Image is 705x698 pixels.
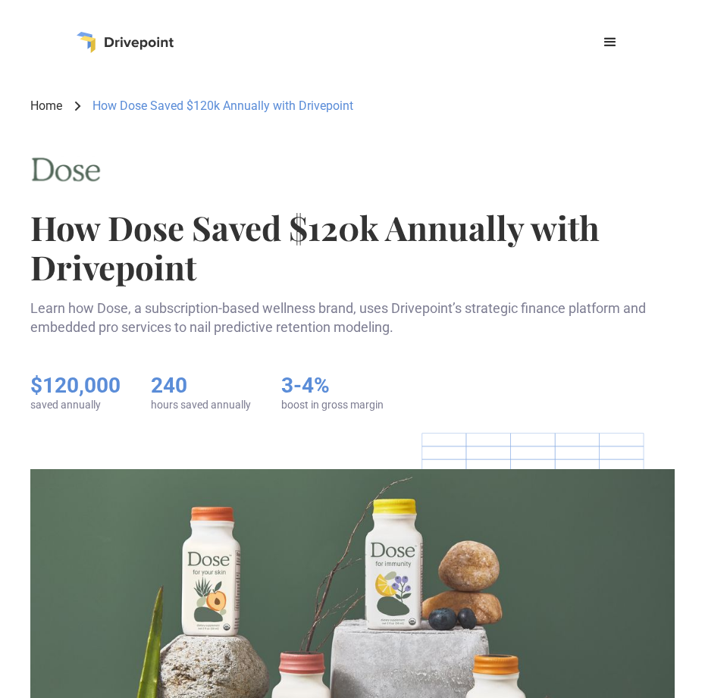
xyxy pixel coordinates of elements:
[30,399,121,412] div: saved annually
[281,399,384,412] div: boost in gross margin
[281,373,384,399] h5: 3-4%
[30,299,675,336] p: Learn how Dose, a subscription-based wellness brand, uses Drivepoint’s strategic finance platform...
[30,373,121,399] h5: $120,000
[77,32,174,53] a: home
[30,208,675,286] h1: How Dose Saved $120k Annually with Drivepoint
[151,399,251,412] div: hours saved annually
[92,98,353,114] div: How Dose Saved $120k Annually with Drivepoint
[30,98,62,114] a: Home
[592,24,628,61] div: menu
[151,373,251,399] h5: 240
